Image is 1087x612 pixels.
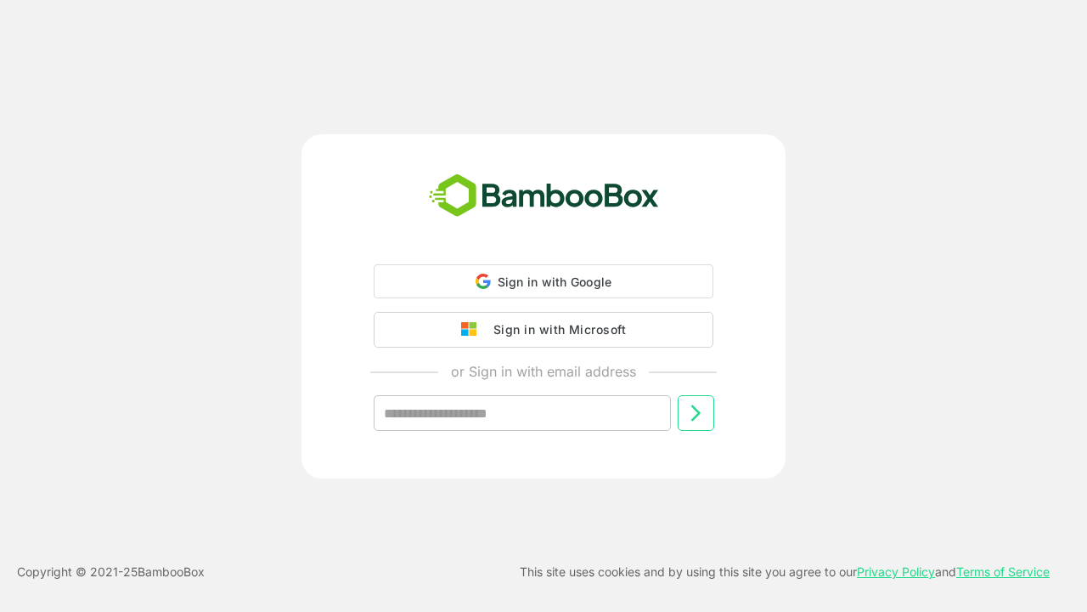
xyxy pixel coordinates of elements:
p: This site uses cookies and by using this site you agree to our and [520,562,1050,582]
div: Sign in with Microsoft [485,319,626,341]
button: Sign in with Microsoft [374,312,713,348]
img: bamboobox [420,168,668,224]
span: Sign in with Google [498,275,612,289]
a: Terms of Service [956,564,1050,579]
div: Sign in with Google [374,264,713,298]
p: or Sign in with email address [451,361,636,382]
p: Copyright © 2021- 25 BambooBox [17,562,205,582]
img: google [461,322,485,337]
a: Privacy Policy [857,564,935,579]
